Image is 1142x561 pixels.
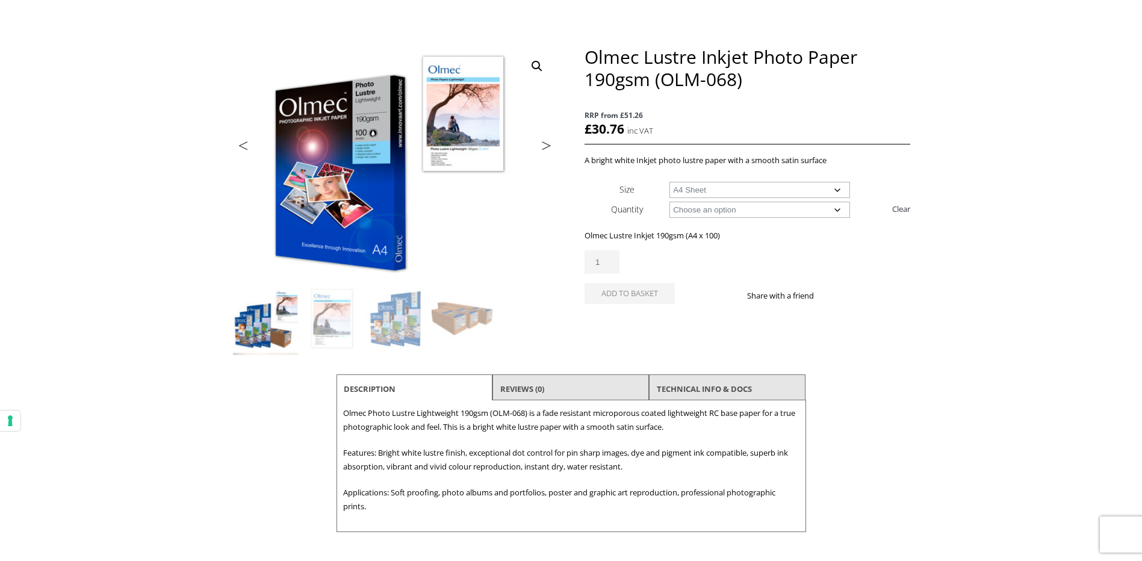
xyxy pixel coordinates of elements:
[299,287,364,352] img: Olmec Lustre Inkjet Photo Paper 190gsm (OLM-068) - Image 2
[585,108,910,122] span: RRP from £51.26
[343,406,799,434] p: Olmec Photo Lustre Lightweight 190gsm (OLM-068) is a fade resistant microporous coated lightweigh...
[657,378,752,400] a: TECHNICAL INFO & DOCS
[843,291,852,300] img: twitter sharing button
[585,153,910,167] p: A bright white Inkjet photo lustre paper with a smooth satin surface
[585,283,675,304] button: Add to basket
[343,486,799,513] p: Applications: Soft proofing, photo albums and portfolios, poster and graphic art reproduction, pr...
[619,184,635,195] label: Size
[500,378,544,400] a: Reviews (0)
[585,120,592,137] span: £
[747,289,828,303] p: Share with a friend
[828,291,838,300] img: facebook sharing button
[585,120,624,137] bdi: 30.76
[233,353,298,418] img: Olmec Lustre Inkjet Photo Paper 190gsm (OLM-068) - Image 5
[892,199,910,219] a: Clear options
[365,287,430,352] img: Olmec Lustre Inkjet Photo Paper 190gsm (OLM-068) - Image 3
[344,378,396,400] a: Description
[585,46,910,90] h1: Olmec Lustre Inkjet Photo Paper 190gsm (OLM-068)
[585,250,619,274] input: Product quantity
[526,55,548,77] a: View full-screen image gallery
[611,203,643,215] label: Quantity
[343,446,799,474] p: Features: Bright white lustre finish, exceptional dot control for pin sharp images, dye and pigme...
[432,287,497,352] img: Olmec Lustre Inkjet Photo Paper 190gsm (OLM-068) - Image 4
[585,229,910,243] p: Olmec Lustre Inkjet 190gsm (A4 x 100)
[233,287,298,352] img: Olmec Lustre Inkjet Photo Paper 190gsm (OLM-068)
[857,291,867,300] img: email sharing button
